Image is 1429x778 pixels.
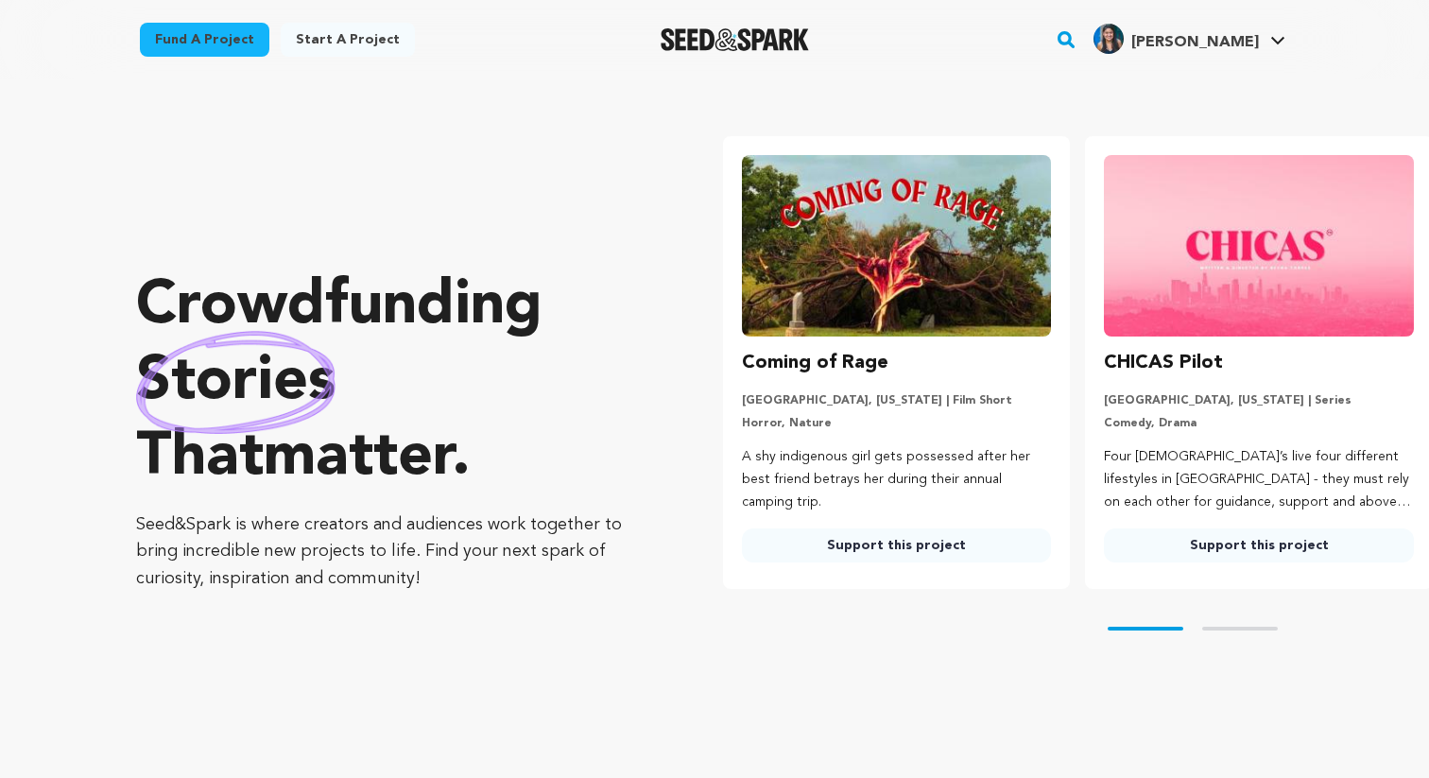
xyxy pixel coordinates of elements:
h3: Coming of Rage [742,348,888,378]
div: Daniella B.'s Profile [1093,24,1259,54]
a: Start a project [281,23,415,57]
a: Support this project [742,528,1052,562]
p: [GEOGRAPHIC_DATA], [US_STATE] | Film Short [742,393,1052,408]
a: Fund a project [140,23,269,57]
img: CHICAS Pilot image [1104,155,1414,337]
a: Support this project [1104,528,1414,562]
p: Horror, Nature [742,416,1052,431]
p: [GEOGRAPHIC_DATA], [US_STATE] | Series [1104,393,1414,408]
a: Seed&Spark Homepage [661,28,809,51]
img: Coming of Rage image [742,155,1052,337]
p: Crowdfunding that . [136,269,647,496]
p: Four [DEMOGRAPHIC_DATA]’s live four different lifestyles in [GEOGRAPHIC_DATA] - they must rely on... [1104,446,1414,513]
p: A shy indigenous girl gets possessed after her best friend betrays her during their annual campin... [742,446,1052,513]
img: hand sketched image [136,331,336,434]
h3: CHICAS Pilot [1104,348,1223,378]
img: Seed&Spark Logo Dark Mode [661,28,809,51]
span: Daniella B.'s Profile [1090,20,1289,60]
a: Daniella B.'s Profile [1090,20,1289,54]
img: 694b4d292aee9ec5.jpg [1093,24,1124,54]
span: [PERSON_NAME] [1131,35,1259,50]
span: matter [264,428,452,489]
p: Seed&Spark is where creators and audiences work together to bring incredible new projects to life... [136,511,647,593]
p: Comedy, Drama [1104,416,1414,431]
